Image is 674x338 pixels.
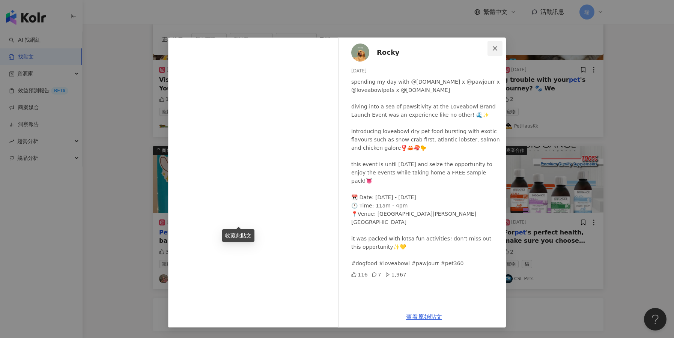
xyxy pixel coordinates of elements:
div: 1,967 [385,270,406,279]
a: KOL AvatarRocky [351,44,489,62]
div: spending my day with @[DOMAIN_NAME] x @pawjourr x @loveabowlpets x @[DOMAIN_NAME] _ diving into a... [351,78,500,267]
div: 7 [372,270,381,279]
div: 收藏此貼文 [222,229,254,242]
img: KOL Avatar [351,44,369,62]
div: [DATE] [351,68,500,75]
div: 116 [351,270,368,279]
span: close [492,45,498,51]
button: Close [487,41,502,56]
span: Rocky [377,47,400,58]
a: 查看原始貼文 [406,313,442,320]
